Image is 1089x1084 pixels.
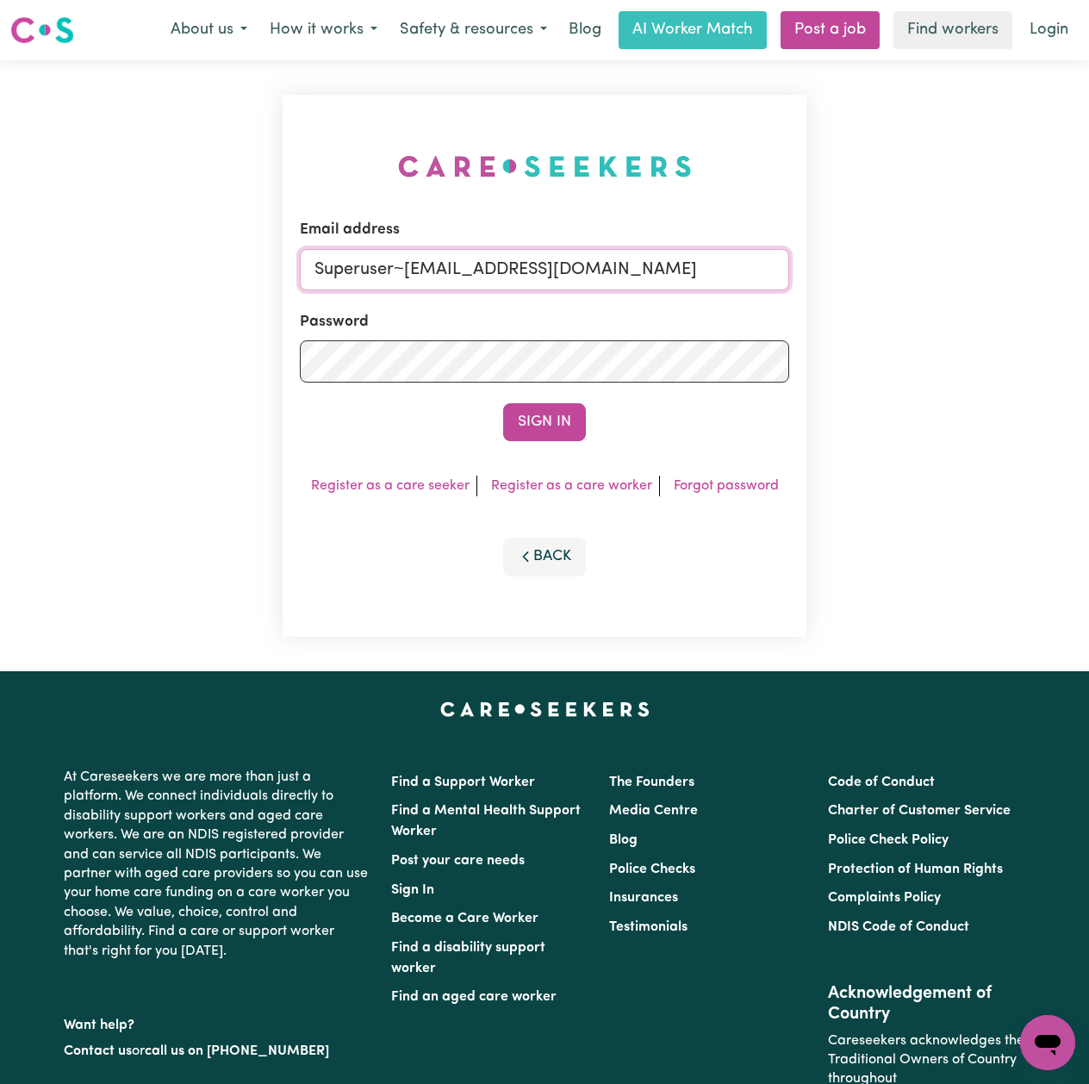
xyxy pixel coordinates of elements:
input: Email address [300,249,789,290]
a: Register as a care worker [491,479,652,493]
button: Sign In [503,403,586,441]
a: Testimonials [609,920,688,934]
a: Find an aged care worker [391,990,557,1004]
a: Media Centre [609,804,698,818]
a: Code of Conduct [828,776,935,789]
a: Complaints Policy [828,891,941,905]
img: Careseekers logo [10,15,74,46]
a: Blog [558,11,612,49]
label: Password [300,311,369,333]
button: How it works [258,12,389,48]
a: Police Checks [609,863,695,876]
label: Email address [300,219,400,241]
a: Login [1019,11,1079,49]
a: Contact us [64,1044,132,1058]
a: Post your care needs [391,854,525,868]
button: About us [159,12,258,48]
a: Blog [609,833,638,847]
a: Protection of Human Rights [828,863,1003,876]
a: NDIS Code of Conduct [828,920,969,934]
p: Want help? [64,1009,370,1035]
button: Back [503,538,586,576]
h2: Acknowledgement of Country [828,983,1025,1025]
a: Careseekers home page [440,702,650,716]
a: Find workers [893,11,1012,49]
a: Police Check Policy [828,833,949,847]
a: Find a Mental Health Support Worker [391,804,581,838]
a: Post a job [781,11,880,49]
a: call us on [PHONE_NUMBER] [145,1044,329,1058]
a: Careseekers logo [10,10,74,50]
a: The Founders [609,776,694,789]
a: Insurances [609,891,678,905]
a: Find a Support Worker [391,776,535,789]
button: Safety & resources [389,12,558,48]
a: AI Worker Match [619,11,767,49]
a: Charter of Customer Service [828,804,1011,818]
a: Find a disability support worker [391,941,545,975]
a: Register as a care seeker [311,479,470,493]
a: Forgot password [674,479,779,493]
a: Become a Care Worker [391,912,538,925]
p: or [64,1035,370,1068]
a: Sign In [391,883,434,897]
iframe: Button to launch messaging window [1020,1015,1075,1070]
p: At Careseekers we are more than just a platform. We connect individuals directly to disability su... [64,761,370,968]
